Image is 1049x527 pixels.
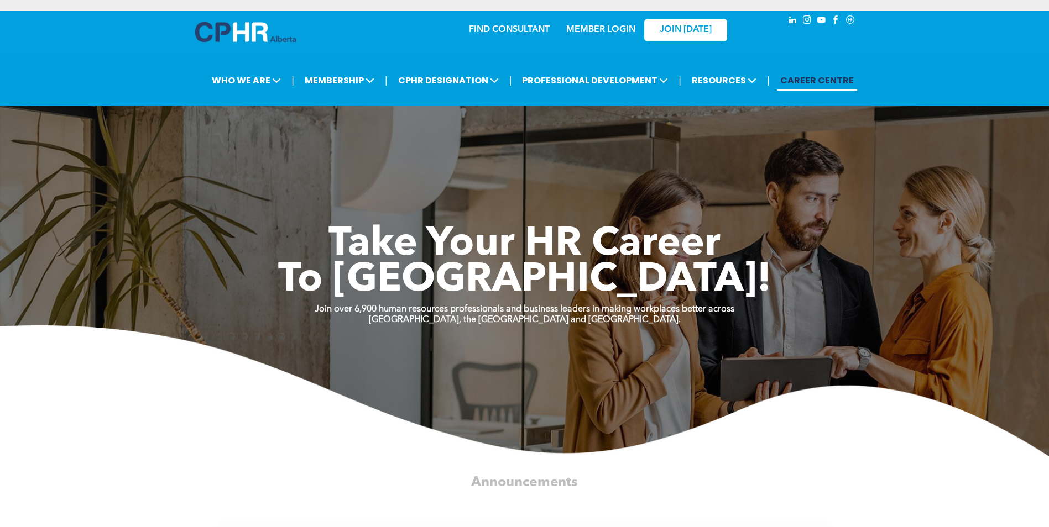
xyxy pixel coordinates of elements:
a: facebook [830,14,842,29]
strong: Join over 6,900 human resources professionals and business leaders in making workplaces better ac... [315,305,734,314]
a: FIND CONSULTANT [469,25,550,34]
a: linkedin [787,14,799,29]
li: | [385,69,388,92]
span: To [GEOGRAPHIC_DATA]! [278,261,771,301]
a: Social network [844,14,857,29]
strong: [GEOGRAPHIC_DATA], the [GEOGRAPHIC_DATA] and [GEOGRAPHIC_DATA]. [369,315,681,324]
span: CPHR DESIGNATION [395,70,502,91]
a: youtube [816,14,828,29]
li: | [509,69,512,92]
span: Take Your HR Career [328,225,721,265]
span: Announcements [471,476,577,489]
span: WHO WE ARE [208,70,284,91]
span: MEMBERSHIP [301,70,378,91]
span: PROFESSIONAL DEVELOPMENT [519,70,671,91]
a: CAREER CENTRE [777,70,857,91]
a: JOIN [DATE] [644,19,727,41]
a: instagram [801,14,813,29]
li: | [679,69,681,92]
span: JOIN [DATE] [660,25,712,35]
span: RESOURCES [688,70,760,91]
li: | [291,69,294,92]
a: MEMBER LOGIN [566,25,635,34]
li: | [767,69,770,92]
img: A blue and white logo for cp alberta [195,22,296,42]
